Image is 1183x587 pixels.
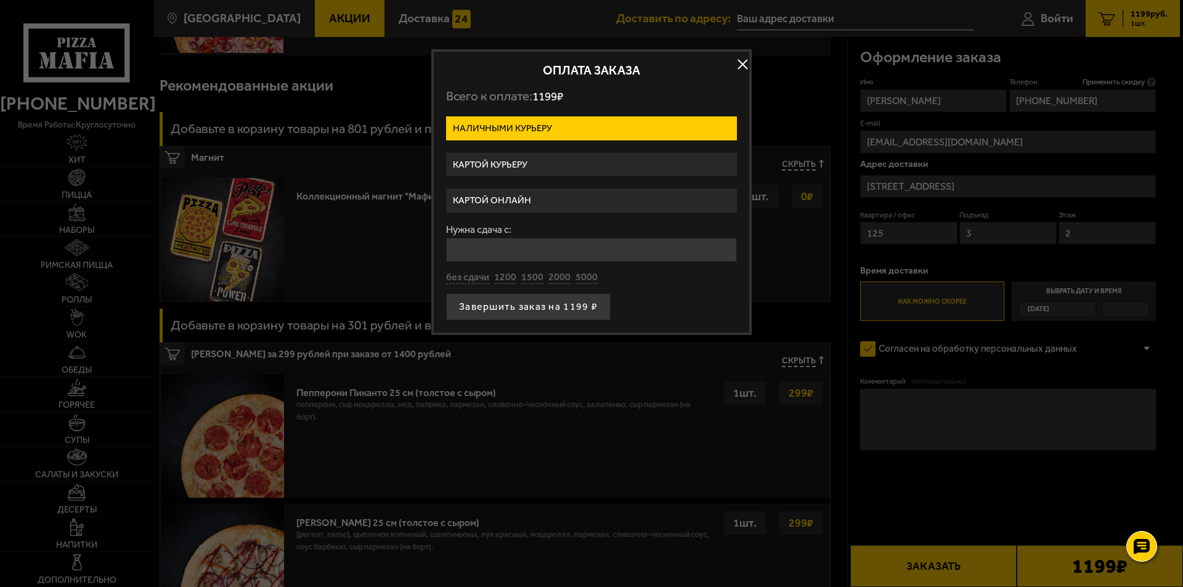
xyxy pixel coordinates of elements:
button: 2000 [548,271,571,285]
label: Картой курьеру [446,153,737,177]
button: 1500 [521,271,543,285]
p: Всего к оплате: [446,89,737,104]
button: 5000 [575,271,598,285]
label: Картой онлайн [446,188,737,213]
button: без сдачи [446,271,489,285]
h2: Оплата заказа [446,64,737,76]
button: Завершить заказ на 1199 ₽ [446,293,611,320]
span: 1199 ₽ [532,89,563,103]
label: Нужна сдача с: [446,225,737,235]
label: Наличными курьеру [446,116,737,140]
button: 1200 [494,271,516,285]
